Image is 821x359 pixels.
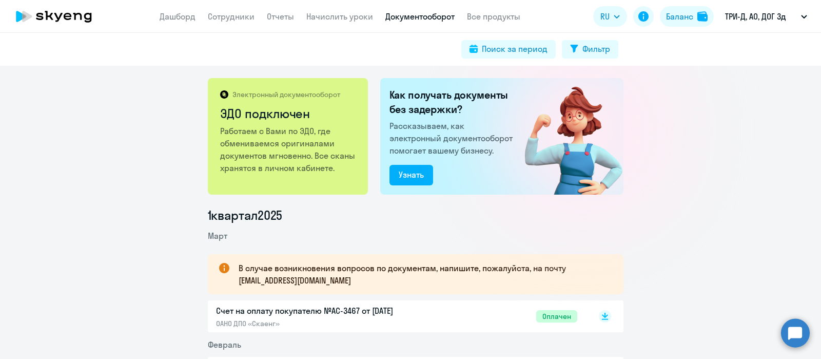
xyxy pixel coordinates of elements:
button: RU [593,6,627,27]
button: ТРИ-Д, АО, ДОГ 3д [720,4,812,29]
p: Работаем с Вами по ЭДО, где обмениваемся оригиналами документов мгновенно. Все сканы хранятся в л... [220,125,357,174]
button: Узнать [389,165,433,185]
span: Февраль [208,339,241,350]
div: Поиск за период [482,43,548,55]
a: Счет на оплату покупателю №AC-3467 от [DATE]ОАНО ДПО «Скаенг»Оплачен [216,305,577,328]
p: Электронный документооборот [232,90,340,99]
span: Оплачен [536,310,577,323]
a: Все продукты [467,11,520,22]
p: ТРИ-Д, АО, ДОГ 3д [725,10,786,23]
button: Балансbalance [660,6,714,27]
span: Март [208,231,227,241]
img: connected [508,78,623,195]
h2: ЭДО подключен [220,105,357,122]
div: Фильтр [582,43,610,55]
span: RU [600,10,610,23]
p: Рассказываем, как электронный документооборот помогает вашему бизнесу. [389,120,517,157]
p: ОАНО ДПО «Скаенг» [216,319,432,328]
h2: Как получать документы без задержки? [389,88,517,117]
div: Узнать [399,168,424,181]
li: 1 квартал 2025 [208,207,623,223]
a: Начислить уроки [306,11,373,22]
img: balance [697,11,708,22]
p: В случае возникновения вопросов по документам, напишите, пожалуйста, на почту [EMAIL_ADDRESS][DOM... [239,262,605,287]
button: Фильтр [562,40,618,59]
a: Отчеты [267,11,294,22]
button: Поиск за период [461,40,556,59]
a: Дашборд [160,11,196,22]
div: Баланс [666,10,693,23]
a: Документооборот [385,11,455,22]
p: Счет на оплату покупателю №AC-3467 от [DATE] [216,305,432,317]
a: Сотрудники [208,11,255,22]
